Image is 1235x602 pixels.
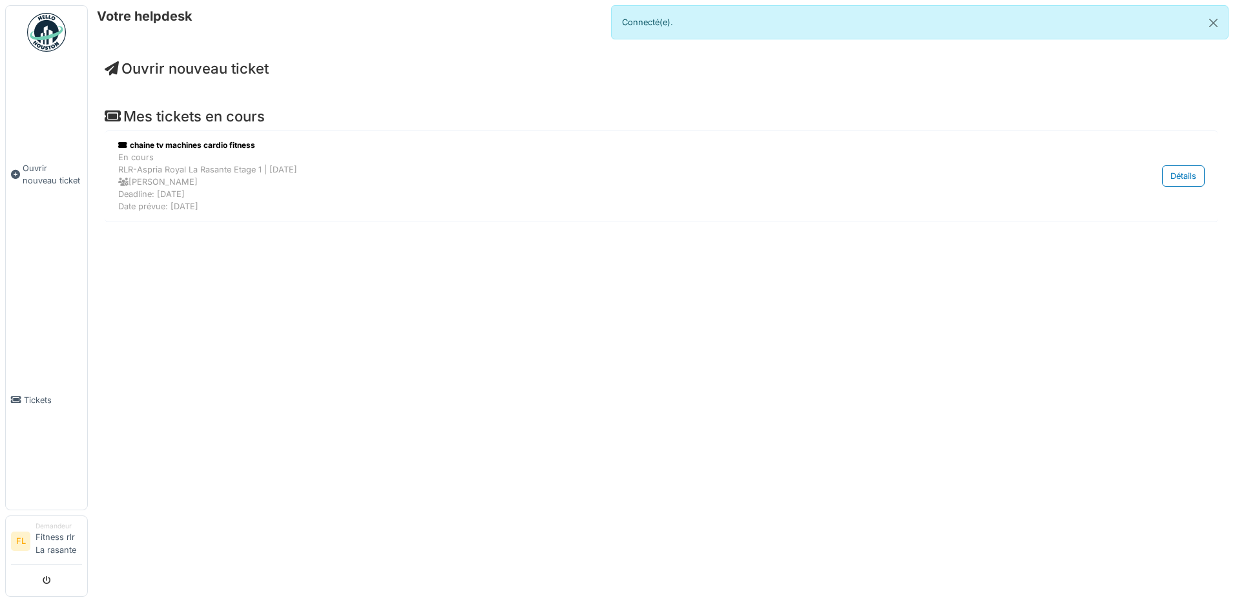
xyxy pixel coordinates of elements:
h6: Votre helpdesk [97,8,192,24]
div: Détails [1162,165,1205,187]
span: Tickets [24,394,82,406]
span: Ouvrir nouveau ticket [23,162,82,187]
div: Demandeur [36,521,82,531]
a: Ouvrir nouveau ticket [6,59,87,291]
h4: Mes tickets en cours [105,108,1218,125]
a: Ouvrir nouveau ticket [105,60,269,77]
li: Fitness rlr La rasante [36,521,82,561]
div: Connecté(e). [611,5,1229,39]
div: En cours RLR-Aspria Royal La Rasante Etage 1 | [DATE] [PERSON_NAME] Deadline: [DATE] Date prévue:... [118,151,1046,213]
li: FL [11,532,30,551]
img: Badge_color-CXgf-gQk.svg [27,13,66,52]
a: chaine tv machines cardio fitness En coursRLR-Aspria Royal La Rasante Etage 1 | [DATE] [PERSON_NA... [115,136,1208,216]
button: Close [1199,6,1228,40]
div: chaine tv machines cardio fitness [118,140,1046,151]
a: FL DemandeurFitness rlr La rasante [11,521,82,565]
a: Tickets [6,291,87,510]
